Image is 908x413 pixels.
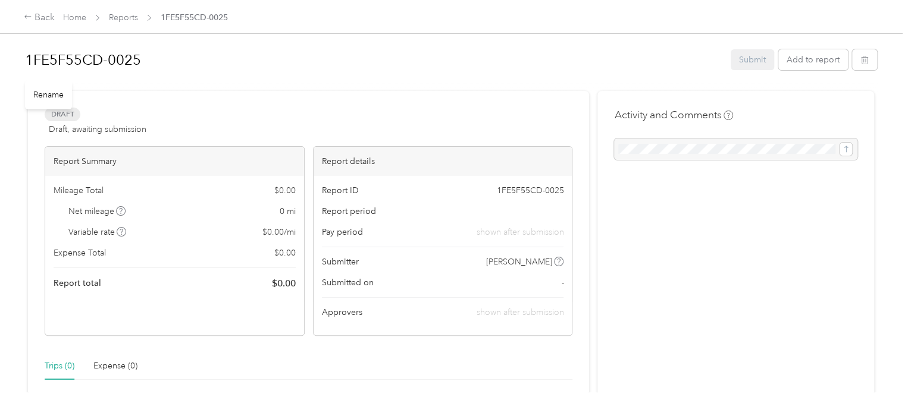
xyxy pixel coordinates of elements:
[280,205,296,217] span: 0 mi
[45,108,80,121] span: Draft
[561,276,563,289] span: -
[322,306,362,319] span: Approvers
[778,49,848,70] button: Add to report
[272,276,296,291] span: $ 0.00
[486,256,552,268] span: [PERSON_NAME]
[322,256,359,268] span: Submitter
[63,12,86,23] a: Home
[68,205,126,217] span: Net mileage
[54,277,101,289] span: Report total
[54,247,106,259] span: Expense Total
[322,205,376,217] span: Report period
[314,147,572,176] div: Report details
[322,184,359,197] span: Report ID
[274,247,296,259] span: $ 0.00
[161,11,228,24] span: 1FE5F55CD-0025
[496,184,563,197] span: 1FE5F55CD-0025
[476,226,563,238] span: shown after submission
[274,184,296,197] span: $ 0.00
[54,184,104,197] span: Mileage Total
[109,12,138,23] a: Reports
[24,11,55,25] div: Back
[322,276,374,289] span: Submitted on
[49,123,146,135] span: Draft, awaiting submission
[25,80,72,109] div: Rename
[262,226,296,238] span: $ 0.00 / mi
[476,307,563,317] span: shown after submission
[93,360,137,373] div: Expense (0)
[45,147,304,176] div: Report Summary
[841,346,908,413] iframe: Everlance-gr Chat Button Frame
[45,360,74,373] div: Trips (0)
[322,226,363,238] span: Pay period
[68,226,127,238] span: Variable rate
[614,108,733,122] h4: Activity and Comments
[25,46,722,74] h1: 1FE5F55CD-0025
